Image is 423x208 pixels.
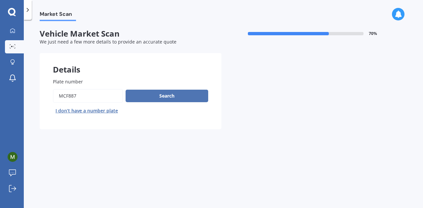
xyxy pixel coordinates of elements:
[40,29,221,39] span: Vehicle Market Scan
[369,31,377,36] span: 70 %
[40,11,76,20] span: Market Scan
[8,152,18,162] img: ACg8ocIJnIKEkTlu2-Ib08w89_q3RtDrzzSN2rirDXQuOi93feFveA=s96-c
[53,78,83,85] span: Plate number
[40,39,176,45] span: We just need a few more details to provide an accurate quote
[40,53,221,73] div: Details
[53,89,123,103] input: Enter plate number
[53,105,121,116] button: I don’t have a number plate
[126,90,208,102] button: Search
